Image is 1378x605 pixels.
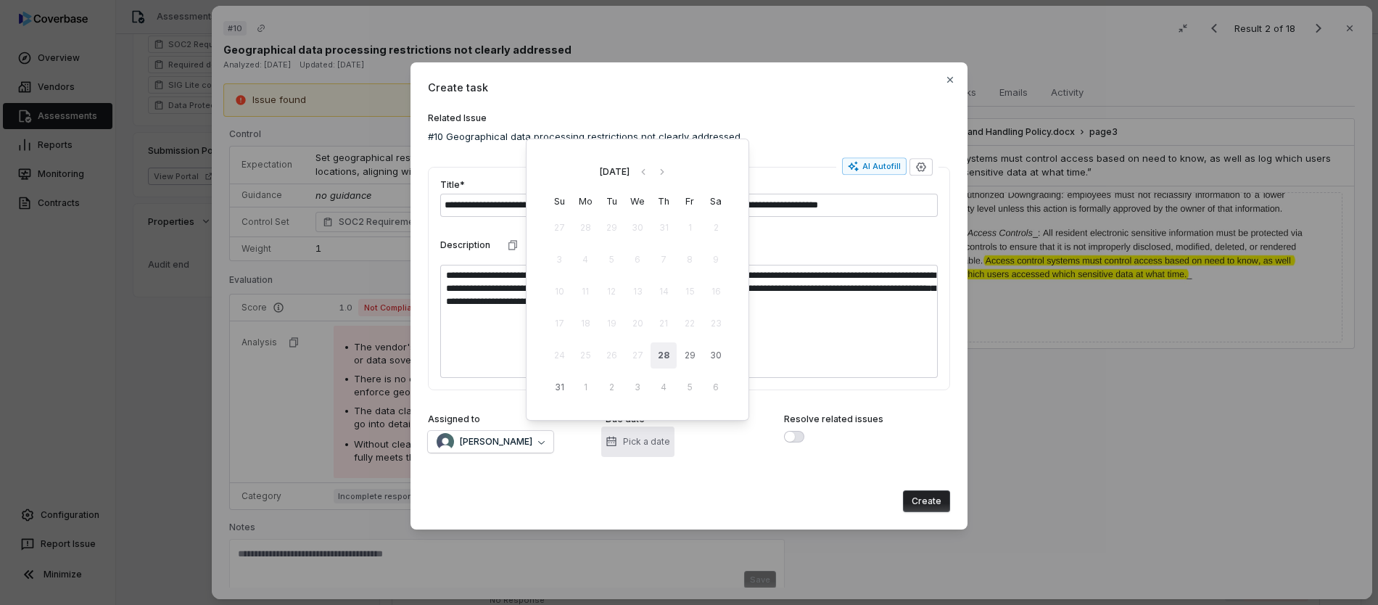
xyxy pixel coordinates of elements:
[651,374,677,400] button: 4
[703,342,729,369] button: 30
[624,194,651,209] th: Wednesday
[572,374,598,400] button: 1
[842,157,907,175] button: AI Autofill
[598,194,624,209] th: Tuesday
[572,194,598,209] th: Monday
[651,342,677,369] button: 28
[428,413,480,425] label: Assigned to
[600,166,630,178] div: [DATE]
[546,194,572,209] th: Sunday
[598,374,624,400] button: 2
[903,490,950,512] button: Create
[546,374,572,400] button: 31
[677,194,703,209] th: Friday
[624,374,651,400] button: 3
[651,162,673,182] button: Go to next month
[651,194,677,209] th: Thursday
[460,436,532,448] span: [PERSON_NAME]
[703,194,729,209] th: Saturday
[703,374,729,400] button: 6
[848,160,901,172] div: AI Autofill
[428,80,950,95] span: Create task
[601,427,674,457] button: Pick a date
[437,433,454,450] img: Danny Higdon avatar
[440,239,490,251] label: Description
[677,374,703,400] button: 5
[677,342,703,369] button: 29
[784,413,883,424] span: Resolve related issues
[428,130,740,144] span: #10 Geographical data processing restrictions not clearly addressed
[632,162,654,182] button: Go to previous month
[440,179,465,191] label: Title*
[428,112,950,124] label: Related Issue
[623,436,670,448] span: Pick a date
